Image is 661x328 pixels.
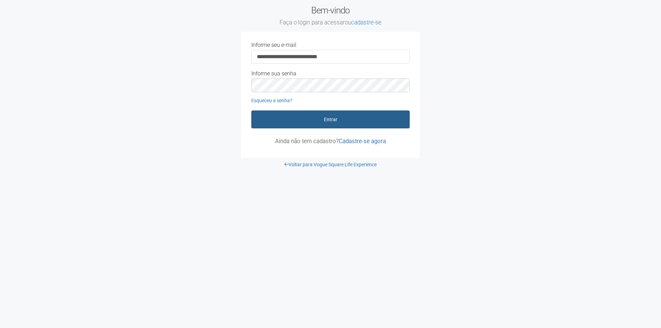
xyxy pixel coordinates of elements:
label: Informe seu e-mail [251,42,296,48]
a: cadastre-se [351,19,381,26]
a: Voltar para Vogue Square Life Experience [284,162,377,167]
label: Informe sua senha [251,71,296,77]
p: Ainda não tem cadastro? [251,138,410,144]
a: Esqueceu a senha? [251,98,292,103]
span: ou [345,19,381,26]
small: Faça o login para acessar [241,19,420,27]
button: Entrar [251,110,410,128]
a: Cadastre-se agora [339,138,386,145]
h2: Bem-vindo [241,5,420,27]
